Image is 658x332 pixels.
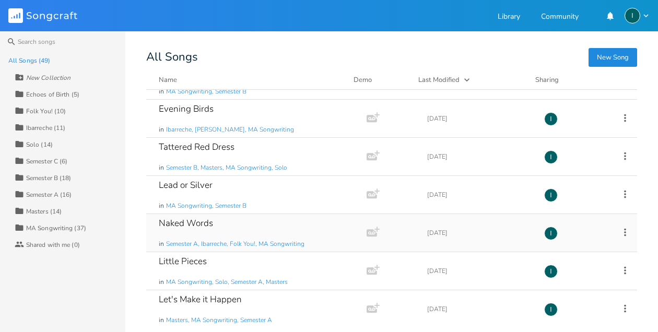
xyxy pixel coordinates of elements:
[498,13,520,22] a: Library
[146,52,637,62] div: All Songs
[544,112,558,126] div: Ibarreche
[26,208,62,215] div: Masters (14)
[26,141,53,148] div: Solo (14)
[26,175,72,181] div: Semester B (18)
[166,87,246,96] span: MA Songwriting, Semester B
[159,278,164,287] span: in
[159,75,341,85] button: Name
[625,8,640,23] div: Ibarreche
[427,230,532,236] div: [DATE]
[427,115,532,122] div: [DATE]
[26,242,80,248] div: Shared with me (0)
[159,87,164,96] span: in
[166,316,272,325] span: Masters, MA Songwriting, Semester A
[535,75,598,85] div: Sharing
[159,125,164,134] span: in
[159,316,164,325] span: in
[8,57,50,64] div: All Songs (49)
[544,188,558,202] div: Ibarreche
[544,303,558,316] div: Ibarreche
[418,75,523,85] button: Last Modified
[159,295,242,304] div: Let's Make it Happen
[427,268,532,274] div: [DATE]
[26,192,72,198] div: Semester A (16)
[544,227,558,240] div: Ibarreche
[26,75,70,81] div: New Collection
[26,91,79,98] div: Echoes of Birth (5)
[26,158,67,164] div: Semester C (6)
[418,75,460,85] div: Last Modified
[159,181,213,189] div: Lead or Silver
[159,219,213,228] div: Naked Words
[26,125,65,131] div: Ibarreche (11)
[166,201,246,210] span: MA Songwriting, Semester B
[544,150,558,164] div: Ibarreche
[26,108,66,114] div: Folk You! (10)
[427,306,532,312] div: [DATE]
[159,75,177,85] div: Name
[427,153,532,160] div: [DATE]
[159,257,207,266] div: Little Pieces
[159,104,214,113] div: Evening Birds
[159,201,164,210] span: in
[427,192,532,198] div: [DATE]
[544,265,558,278] div: Ibarreche
[354,75,406,85] div: Demo
[166,125,294,134] span: Ibarreche, [PERSON_NAME], MA Songwriting
[589,48,637,67] button: New Song
[541,13,579,22] a: Community
[166,240,304,248] span: Semester A, Ibarreche, Folk You!, MA Songwriting
[166,163,287,172] span: Semester B, Masters, MA Songwriting, Solo
[625,8,650,23] button: I
[159,143,234,151] div: Tattered Red Dress
[159,240,164,248] span: in
[26,225,86,231] div: MA Songwriting (37)
[159,163,164,172] span: in
[166,278,288,287] span: MA Songwriting, Solo, Semester A, Masters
